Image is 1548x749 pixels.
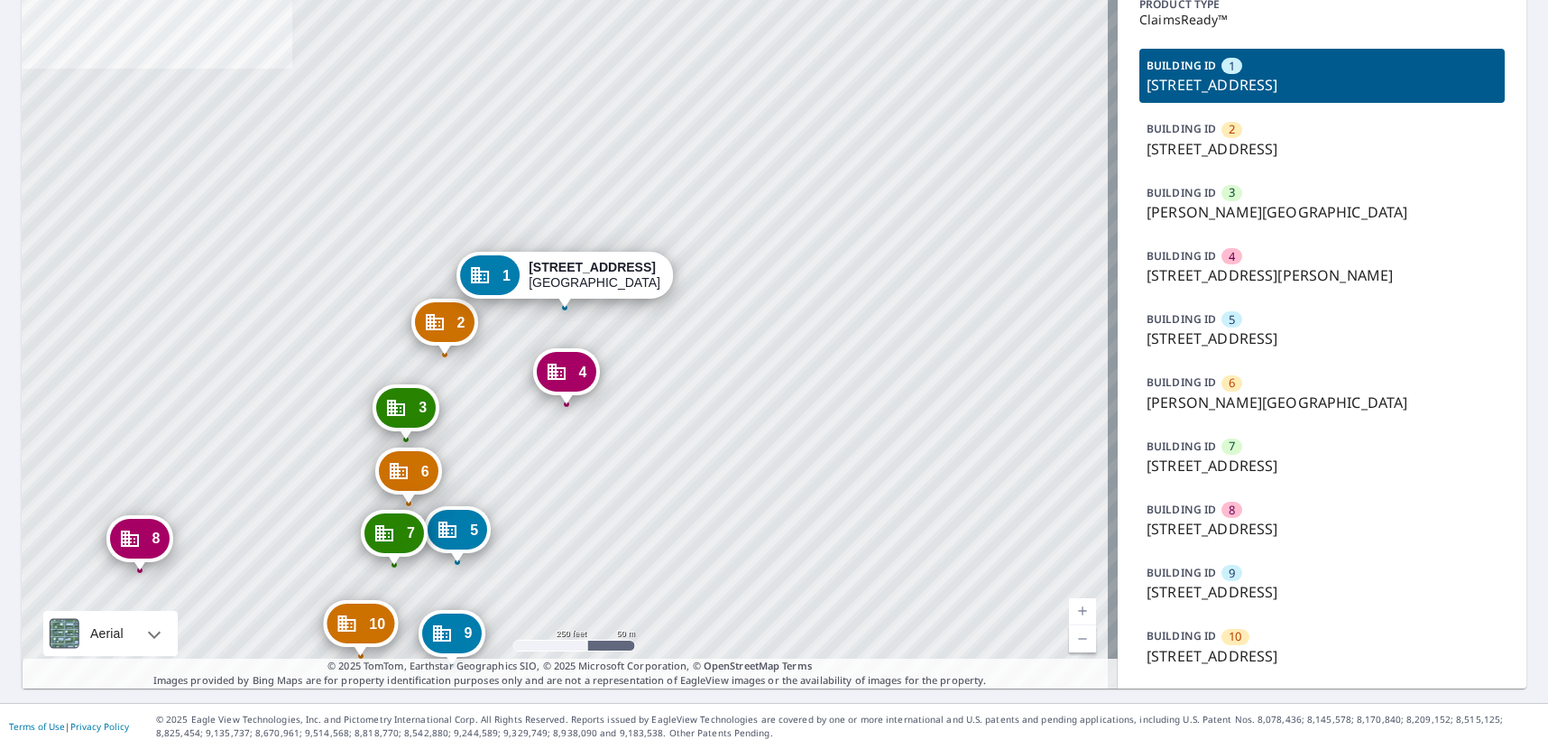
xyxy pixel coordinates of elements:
[410,299,477,355] div: Dropped pin, building 2, Commercial property, 2198 Bonn St Wichita, KS 67213
[1147,201,1497,223] p: [PERSON_NAME][GEOGRAPHIC_DATA]
[1069,625,1096,652] a: Current Level 17, Zoom Out
[1229,248,1235,265] span: 4
[1147,392,1497,413] p: [PERSON_NAME][GEOGRAPHIC_DATA]
[782,659,812,672] a: Terms
[85,611,129,656] div: Aerial
[529,260,656,274] strong: [STREET_ADDRESS]
[1147,138,1497,160] p: [STREET_ADDRESS]
[419,401,427,414] span: 3
[1147,518,1497,540] p: [STREET_ADDRESS]
[323,600,398,656] div: Dropped pin, building 10, Commercial property, 710 S Saint Clair Ave Wichita, KS 67213
[369,617,385,631] span: 10
[1229,311,1235,328] span: 5
[1147,74,1497,96] p: [STREET_ADDRESS]
[1147,502,1216,517] p: BUILDING ID
[1229,502,1235,519] span: 8
[327,659,812,674] span: © 2025 TomTom, Earthstar Geographics SIO, © 2025 Microsoft Corporation, ©
[1147,185,1216,200] p: BUILDING ID
[1147,311,1216,327] p: BUILDING ID
[373,384,439,440] div: Dropped pin, building 3, Commercial property, Everett St Wichita, KS 67213
[361,510,428,566] div: Dropped pin, building 7, Commercial property, 2168 W University Ave Wichita, KS 67213
[156,713,1539,740] p: © 2025 Eagle View Technologies, Inc. and Pictometry International Corp. All Rights Reserved. Repo...
[1229,184,1235,201] span: 3
[421,465,429,478] span: 6
[1229,58,1235,75] span: 1
[424,506,491,562] div: Dropped pin, building 5, Commercial property, 2112 W University Ave Wichita, KS 67213
[419,610,485,666] div: Dropped pin, building 9, Commercial property, 2111 W University Ave Wichita, KS 67213
[1229,438,1235,455] span: 7
[1069,598,1096,625] a: Current Level 17, Zoom In
[1147,565,1216,580] p: BUILDING ID
[1229,628,1241,645] span: 10
[1229,121,1235,138] span: 2
[70,720,129,733] a: Privacy Policy
[470,523,478,537] span: 5
[43,611,178,656] div: Aerial
[704,659,779,672] a: OpenStreetMap
[1147,248,1216,264] p: BUILDING ID
[1147,328,1497,349] p: [STREET_ADDRESS]
[1147,628,1216,643] p: BUILDING ID
[1139,13,1505,27] p: ClaimsReady™
[106,515,173,571] div: Dropped pin, building 8, Commercial property, 2375 W University Ave Wichita, KS 67213
[22,659,1118,689] p: Images provided by Bing Maps are for property identification purposes only and are not a represen...
[529,260,660,291] div: [GEOGRAPHIC_DATA]
[1147,645,1497,667] p: [STREET_ADDRESS]
[1147,374,1216,390] p: BUILDING ID
[9,720,65,733] a: Terms of Use
[1147,264,1497,286] p: [STREET_ADDRESS][PERSON_NAME]
[532,348,599,404] div: Dropped pin, building 4, Commercial property, 512 S Hiram St Wichita, KS 67213
[456,252,673,308] div: Dropped pin, building 1, Commercial property, 1940 W Mentor St Wichita, KS 67213
[1147,121,1216,136] p: BUILDING ID
[1147,581,1497,603] p: [STREET_ADDRESS]
[1147,439,1216,454] p: BUILDING ID
[578,365,586,379] span: 4
[1229,374,1235,392] span: 6
[152,532,161,545] span: 8
[456,316,465,329] span: 2
[1147,58,1216,73] p: BUILDING ID
[1147,455,1497,476] p: [STREET_ADDRESS]
[465,626,473,640] span: 9
[407,526,415,540] span: 7
[9,721,129,732] p: |
[502,269,511,282] span: 1
[375,448,442,504] div: Dropped pin, building 6, Commercial property, Everett St Wichita, KS 67213
[1229,565,1235,582] span: 9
